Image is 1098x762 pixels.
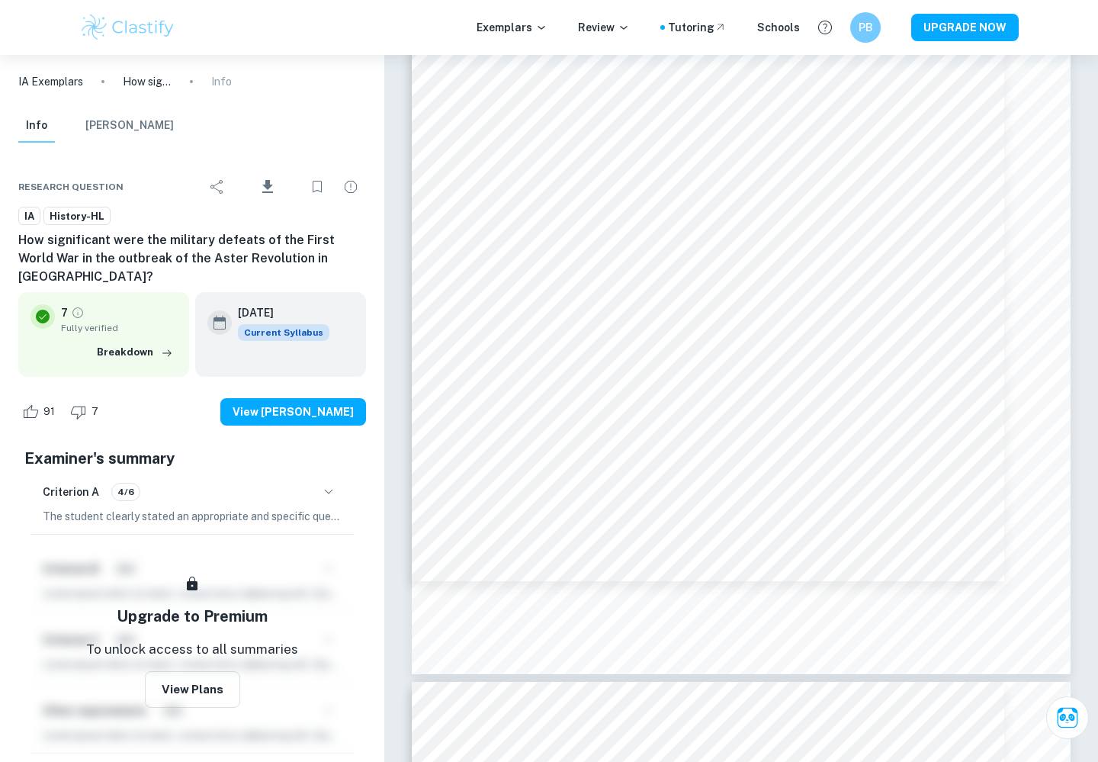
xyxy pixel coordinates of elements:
a: Grade fully verified [71,306,85,320]
div: Like [18,400,63,424]
p: 7 [61,304,68,321]
span: 7 [83,404,107,420]
span: IA [19,209,40,224]
a: IA Exemplars [18,73,83,90]
h6: [DATE] [238,304,317,321]
button: PB [850,12,881,43]
span: Current Syllabus [238,324,329,341]
h6: Criterion A [43,484,99,500]
div: Dislike [66,400,107,424]
a: Schools [757,19,800,36]
div: Download [236,167,299,207]
button: View [PERSON_NAME] [220,398,366,426]
p: Exemplars [477,19,547,36]
span: History-HL [44,209,110,224]
p: The student clearly stated an appropriate and specific question for the historical investigation,... [43,508,342,525]
span: Research question [18,180,124,194]
button: UPGRADE NOW [911,14,1019,41]
span: 91 [35,404,63,420]
span: 4/6 [112,485,140,499]
h6: How significant were the military defeats of the First World War in the outbreak of the Aster Rev... [18,231,366,286]
div: Report issue [335,172,366,202]
h5: Upgrade to Premium [117,605,268,628]
div: Share [202,172,233,202]
button: Info [18,109,55,143]
button: View Plans [145,671,240,708]
a: IA [18,207,40,226]
button: Ask Clai [1046,696,1089,739]
p: To unlock access to all summaries [86,640,298,660]
h6: PB [857,19,875,36]
button: Breakdown [93,341,177,364]
p: Review [578,19,630,36]
div: Bookmark [302,172,332,202]
button: Help and Feedback [812,14,838,40]
img: Clastify logo [79,12,176,43]
span: Fully verified [61,321,177,335]
p: How significant were the military defeats of the First World War in the outbreak of the Aster Rev... [123,73,172,90]
button: [PERSON_NAME] [85,109,174,143]
a: Tutoring [668,19,727,36]
h5: Examiner's summary [24,447,360,470]
p: Info [211,73,232,90]
a: History-HL [43,207,111,226]
div: This exemplar is based on the current syllabus. Feel free to refer to it for inspiration/ideas wh... [238,324,329,341]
